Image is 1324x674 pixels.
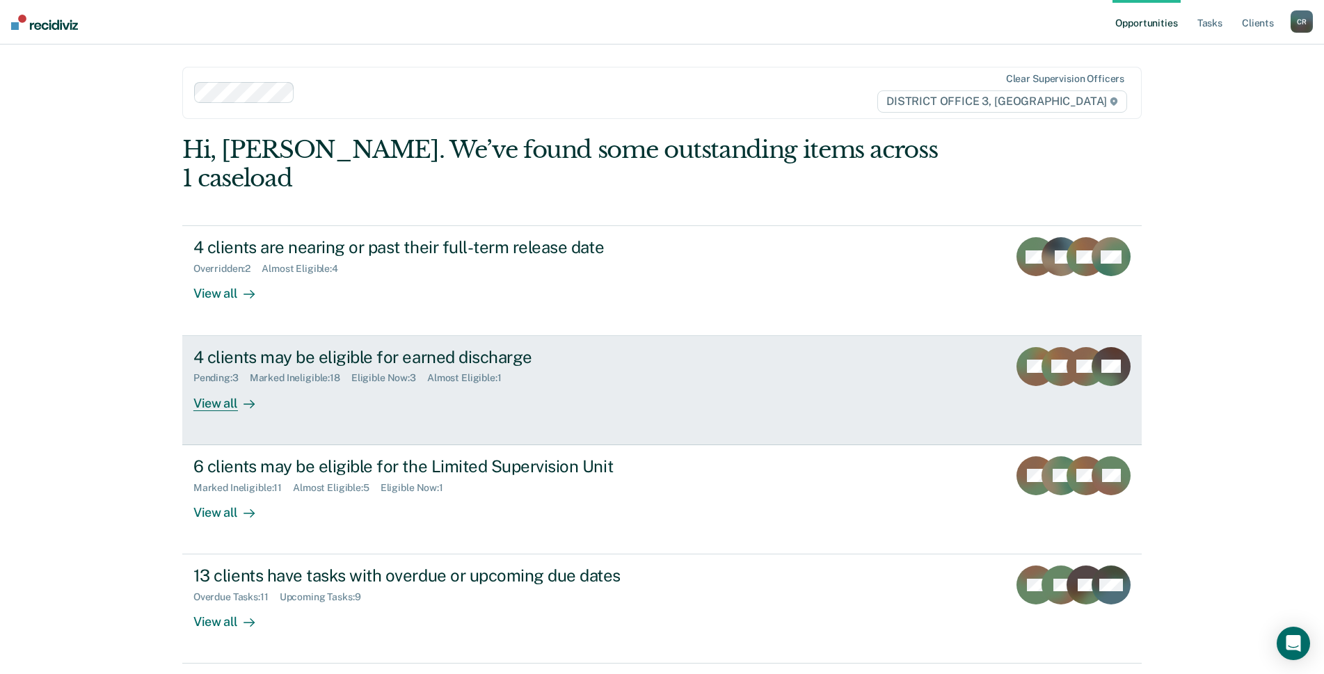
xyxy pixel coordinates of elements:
[193,263,262,275] div: Overridden : 2
[351,372,427,384] div: Eligible Now : 3
[1277,627,1310,660] div: Open Intercom Messenger
[182,225,1142,335] a: 4 clients are nearing or past their full-term release dateOverridden:2Almost Eligible:4View all
[280,591,372,603] div: Upcoming Tasks : 9
[1291,10,1313,33] div: C R
[182,336,1142,445] a: 4 clients may be eligible for earned dischargePending:3Marked Ineligible:18Eligible Now:3Almost E...
[193,482,293,494] div: Marked Ineligible : 11
[250,372,351,384] div: Marked Ineligible : 18
[11,15,78,30] img: Recidiviz
[193,275,271,302] div: View all
[193,456,682,476] div: 6 clients may be eligible for the Limited Supervision Unit
[193,565,682,586] div: 13 clients have tasks with overdue or upcoming due dates
[1006,73,1124,85] div: Clear supervision officers
[877,90,1127,113] span: DISTRICT OFFICE 3, [GEOGRAPHIC_DATA]
[193,384,271,411] div: View all
[193,372,250,384] div: Pending : 3
[182,445,1142,554] a: 6 clients may be eligible for the Limited Supervision UnitMarked Ineligible:11Almost Eligible:5El...
[262,263,349,275] div: Almost Eligible : 4
[193,347,682,367] div: 4 clients may be eligible for earned discharge
[293,482,381,494] div: Almost Eligible : 5
[182,136,950,193] div: Hi, [PERSON_NAME]. We’ve found some outstanding items across 1 caseload
[182,554,1142,664] a: 13 clients have tasks with overdue or upcoming due datesOverdue Tasks:11Upcoming Tasks:9View all
[193,493,271,520] div: View all
[381,482,454,494] div: Eligible Now : 1
[193,237,682,257] div: 4 clients are nearing or past their full-term release date
[193,591,280,603] div: Overdue Tasks : 11
[193,603,271,630] div: View all
[427,372,513,384] div: Almost Eligible : 1
[1291,10,1313,33] button: CR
